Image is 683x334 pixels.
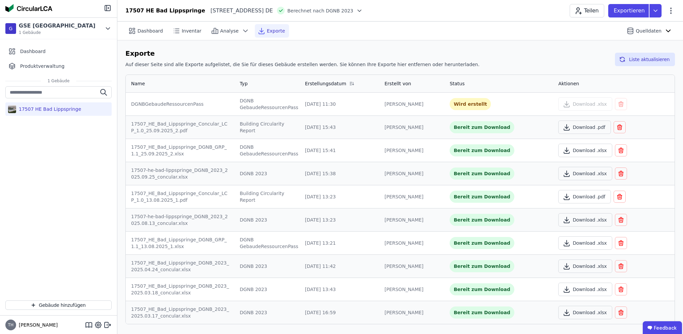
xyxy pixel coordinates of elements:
div: Bereit zum Download [450,306,514,319]
div: [PERSON_NAME] [385,193,439,200]
span: Produktverwaltung [20,63,64,69]
div: Bereit zum Download [450,214,514,226]
span: 1 Gebäude [41,78,76,84]
div: 17507_HE_Bad_Lippspringe_Concular_LCP_1.0_13.08.2025_1.pdf [131,190,229,203]
div: Building Circularity Report [240,190,294,203]
div: 17507_HE_Bad_Lippspringe_DGNB_GRP_1.1_13.08.2025_1.xlsx [131,236,229,250]
div: DGNB GebaudeRessourcenPass [240,236,294,250]
button: Download .xlsx [558,259,612,273]
div: Bereit zum Download [450,260,514,272]
div: 17507_HE_Bad_Lippspringe_DGNB_2023_2025.04.24_concular.xlsx [131,259,229,273]
div: [DATE] 11:30 [305,101,374,107]
div: [PERSON_NAME] [385,170,439,177]
div: [PERSON_NAME] [385,124,439,131]
div: 17507-he-bad-lippspringe_DGNB_2023_2025.08.13_concular.xlsx [131,213,229,227]
div: [STREET_ADDRESS] DE [205,7,273,15]
button: Download .xlsx [558,236,612,250]
div: [DATE] 16:59 [305,309,374,316]
button: Download .xlsx [558,167,612,180]
div: 17507-he-bad-lippspringe_DGNB_2023_2025.09.25_concular.xlsx [131,167,229,180]
div: [PERSON_NAME] [385,147,439,154]
div: Erstellungsdatum [305,80,346,87]
div: Bereit zum Download [450,144,514,156]
div: Bereit zum Download [450,168,514,180]
button: Liste aktualisieren [615,53,675,66]
div: DGNB 2023 [240,263,294,270]
button: Download .xlsx [558,306,612,319]
div: 17507 HE Bad Lippspringe [125,7,205,15]
div: [DATE] 13:23 [305,217,374,223]
span: Inventar [182,28,202,34]
span: Berechnet nach DGNB 2023 [287,7,353,14]
span: Dashboard [20,48,46,55]
span: Exporte [267,28,285,34]
div: [DATE] 13:21 [305,240,374,246]
button: Download .xlsx [558,213,612,227]
div: [PERSON_NAME] [385,217,439,223]
div: G [5,23,16,34]
h6: Exporte [125,48,479,58]
div: DGNB 2023 [240,286,294,293]
button: Download .pdf [558,121,611,134]
div: Status [450,80,465,87]
div: [DATE] 11:42 [305,263,374,270]
div: 17507 HE Bad Lippspringe [16,106,81,112]
img: Concular [5,4,52,12]
span: Analyse [220,28,239,34]
div: [DATE] 15:43 [305,124,374,131]
div: DGNB 2023 [240,309,294,316]
span: TH [8,323,13,327]
div: [PERSON_NAME] [385,101,439,107]
span: Dashboard [137,28,163,34]
div: Aktionen [558,80,579,87]
p: Exportieren [614,7,646,15]
div: Erstellt von [385,80,411,87]
div: Bereit zum Download [450,237,514,249]
div: [PERSON_NAME] [385,263,439,270]
button: Download .xlsx [558,144,612,157]
div: DGNB GebaudeRessourcenPass [240,144,294,157]
div: [DATE] 15:41 [305,147,374,154]
div: DGNB GebaudeRessourcenPass [240,97,294,111]
div: Typ [240,80,248,87]
div: Bereit zum Download [450,121,514,133]
div: Building Circularity Report [240,121,294,134]
img: 17507 HE Bad Lippspringe [8,104,16,114]
button: Download .xlsx [558,283,612,296]
div: [DATE] 15:38 [305,170,374,177]
button: Download .pdf [558,190,611,203]
div: [PERSON_NAME] [385,240,439,246]
button: Gebäude hinzufügen [5,300,112,310]
div: Bereit zum Download [450,283,514,295]
div: [PERSON_NAME] [385,286,439,293]
div: 17507_HE_Bad_Lippspringe_Concular_LCP_1.0_25.09.2025_2.pdf [131,121,229,134]
div: Wird erstellt [450,98,491,110]
div: DGNBGebaudeRessourcenPass [131,101,229,107]
div: [PERSON_NAME] [385,309,439,316]
div: Name [131,80,145,87]
div: 17507_HE_Bad_Lippspringe_DGNB_GRP_1.1_25.09.2025_2.xlsx [131,144,229,157]
span: 1 Gebäude [19,30,96,35]
div: GSE [GEOGRAPHIC_DATA] [19,22,96,30]
span: [PERSON_NAME] [16,322,58,328]
div: DGNB 2023 [240,170,294,177]
span: Quelldaten [636,28,662,34]
div: DGNB 2023 [240,217,294,223]
button: Download .xlsx [558,97,612,111]
div: 17507_HE_Bad_Lippspringe_DGNB_2023_2025.03.17_concular.xlsx [131,306,229,319]
div: [DATE] 13:43 [305,286,374,293]
div: Bereit zum Download [450,191,514,203]
h6: Auf dieser Seite sind alle Exporte aufgelistet, die Sie für dieses Gebäude erstellen werden. Sie ... [125,61,479,68]
button: Teilen [570,4,604,17]
div: 17507_HE_Bad_Lippspringe_DGNB_2023_2025.03.18_concular.xlsx [131,283,229,296]
div: [DATE] 13:23 [305,193,374,200]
